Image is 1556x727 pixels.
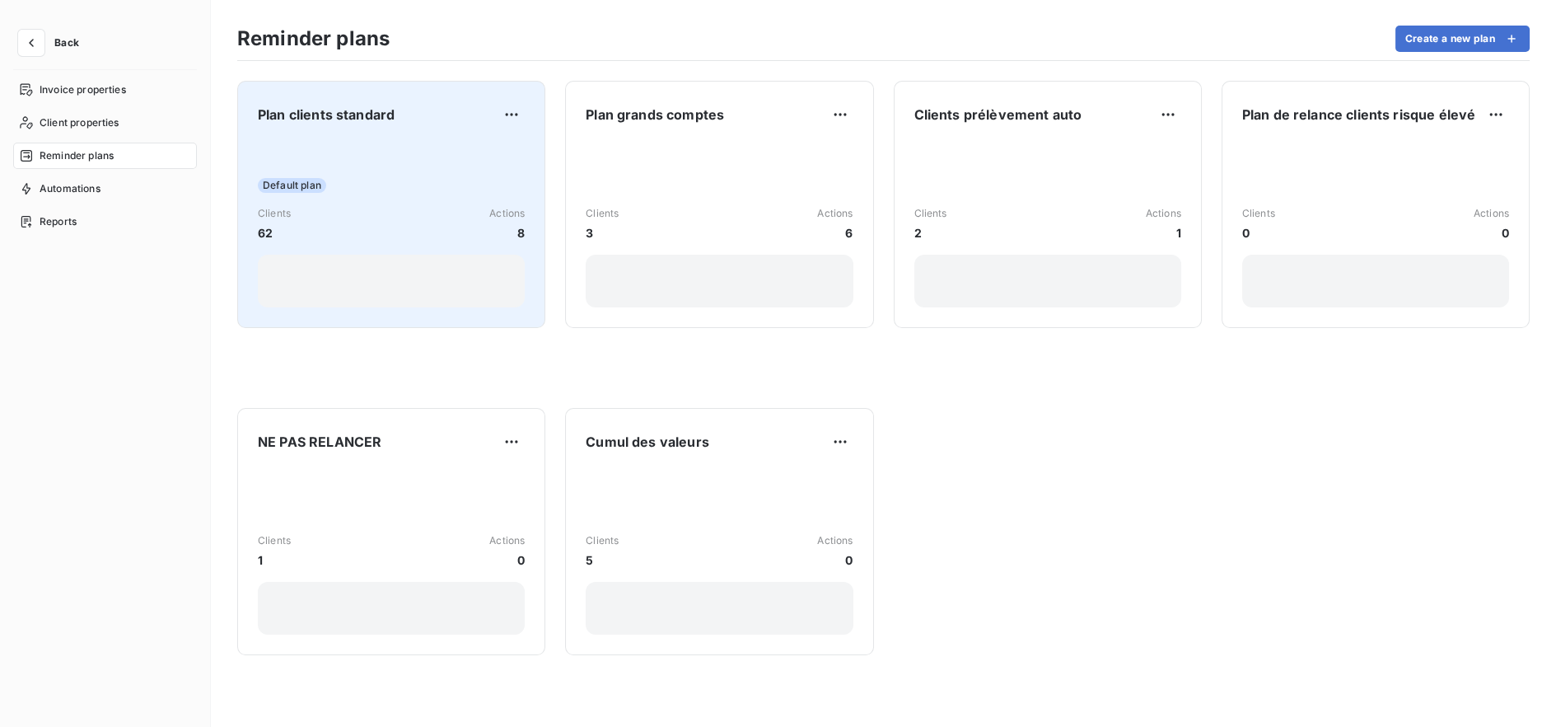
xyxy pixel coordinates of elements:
[586,224,619,242] span: 3
[489,206,525,221] span: Actions
[817,206,853,221] span: Actions
[586,206,619,221] span: Clients
[586,551,619,569] span: 5
[586,105,724,124] span: Plan grands comptes
[13,30,92,56] button: Back
[1242,105,1475,124] span: Plan de relance clients risque élevé
[258,178,326,193] span: Default plan
[1146,224,1181,242] span: 1
[914,206,947,221] span: Clients
[40,181,100,196] span: Automations
[914,224,947,242] span: 2
[40,82,126,97] span: Invoice properties
[1474,206,1509,221] span: Actions
[817,533,853,548] span: Actions
[258,533,291,548] span: Clients
[13,143,197,169] a: Reminder plans
[1146,206,1181,221] span: Actions
[13,209,197,235] a: Reports
[1474,224,1509,242] span: 0
[13,77,197,103] a: Invoice properties
[40,148,114,163] span: Reminder plans
[40,115,119,130] span: Client properties
[1500,671,1540,711] iframe: Intercom live chat
[258,432,381,452] span: NE PAS RELANCER
[54,38,79,48] span: Back
[237,24,390,54] h3: Reminder plans
[489,533,525,548] span: Actions
[1242,206,1275,221] span: Clients
[489,551,525,569] span: 0
[1395,26,1530,52] button: Create a new plan
[586,533,619,548] span: Clients
[258,551,291,569] span: 1
[817,224,853,242] span: 6
[489,224,525,242] span: 8
[40,214,77,229] span: Reports
[258,105,395,124] span: Plan clients standard
[258,224,291,242] span: 62
[258,206,291,221] span: Clients
[586,432,709,452] span: Cumul des valeurs
[13,176,197,202] a: Automations
[817,551,853,569] span: 0
[13,110,197,136] a: Client properties
[1242,224,1275,242] span: 0
[914,105,1082,124] span: Clients prélèvement auto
